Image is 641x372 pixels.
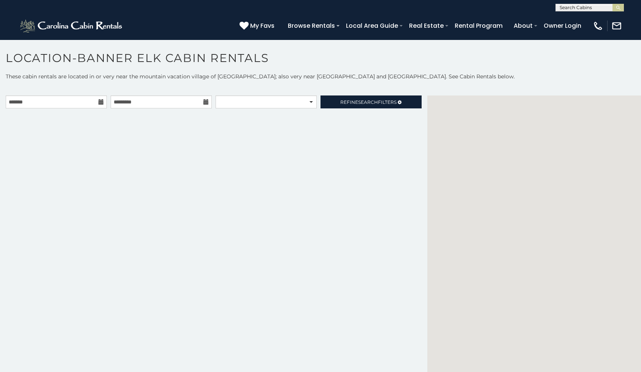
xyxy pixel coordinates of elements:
a: Local Area Guide [342,19,402,32]
span: Refine Filters [340,99,397,105]
a: About [510,19,536,32]
a: Browse Rentals [284,19,339,32]
a: My Favs [240,21,276,31]
span: Search [358,99,378,105]
a: Rental Program [451,19,506,32]
img: phone-regular-white.png [593,21,603,31]
img: mail-regular-white.png [611,21,622,31]
img: White-1-2.png [19,18,124,33]
a: Real Estate [405,19,447,32]
a: Owner Login [540,19,585,32]
span: My Favs [250,21,274,30]
a: RefineSearchFilters [320,95,422,108]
